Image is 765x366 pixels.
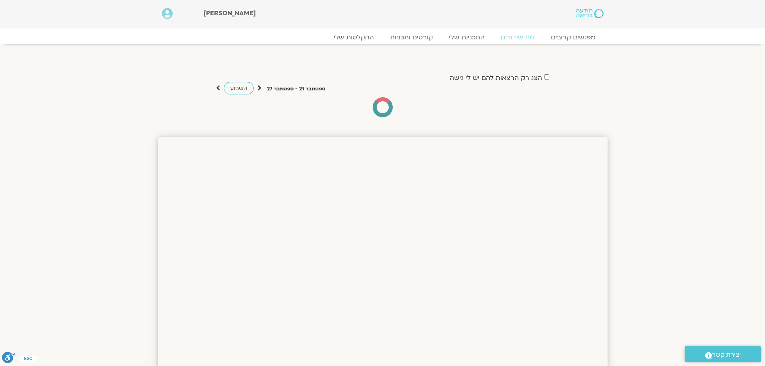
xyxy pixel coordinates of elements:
a: לוח שידורים [493,33,543,41]
a: מפגשים קרובים [543,33,604,41]
span: יצירת קשר [712,350,741,360]
a: יצירת קשר [685,346,761,362]
span: [PERSON_NAME] [204,9,256,18]
nav: Menu [162,33,604,41]
a: ההקלטות שלי [326,33,382,41]
label: הצג רק הרצאות להם יש לי גישה [450,74,542,82]
a: התכניות שלי [441,33,493,41]
a: קורסים ותכניות [382,33,441,41]
p: ספטמבר 21 - ספטמבר 27 [267,85,325,93]
span: השבוע [230,84,247,92]
a: השבוע [224,82,254,94]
